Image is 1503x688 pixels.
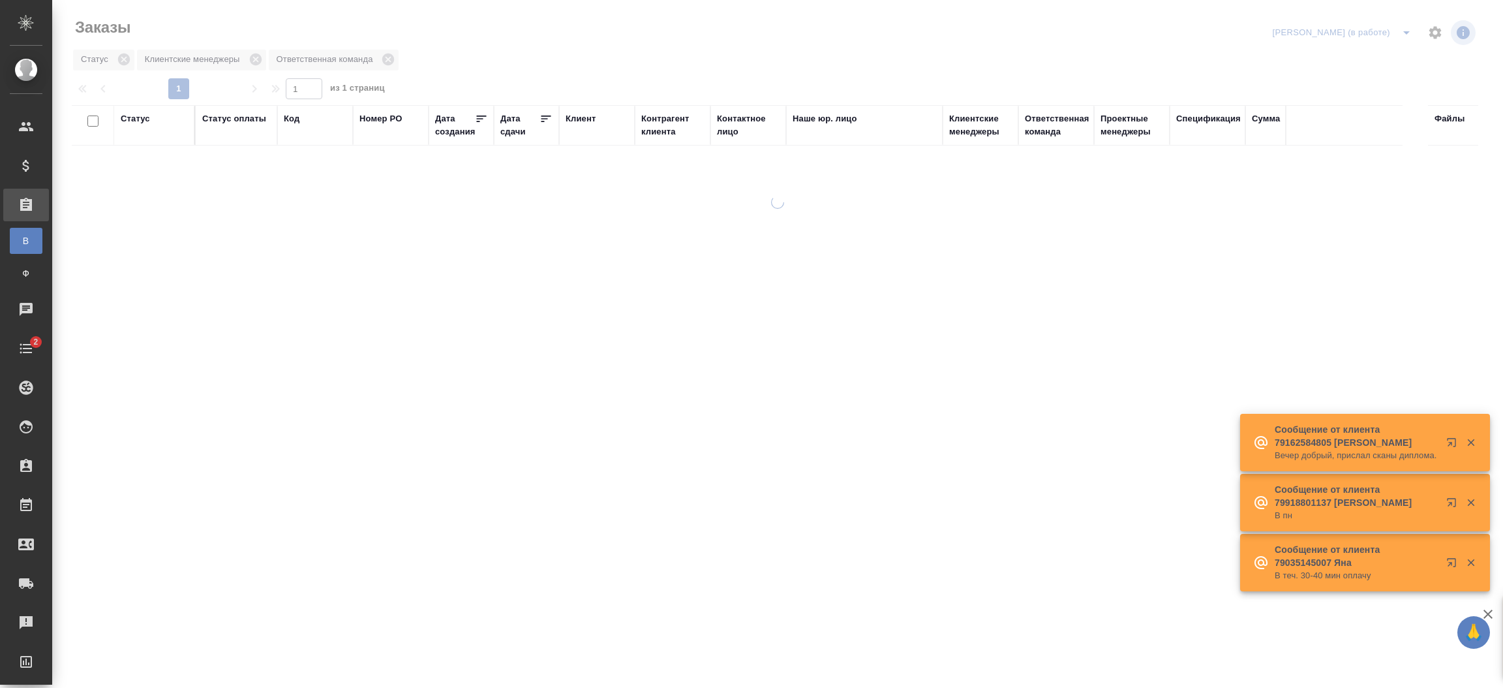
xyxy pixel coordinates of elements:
div: Статус [121,112,150,125]
div: Ответственная команда [1025,112,1089,138]
div: Клиент [566,112,596,125]
div: Код [284,112,299,125]
div: Контактное лицо [717,112,780,138]
a: Ф [10,260,42,287]
a: В [10,228,42,254]
div: Контрагент клиента [641,112,704,138]
div: Файлы [1435,112,1465,125]
button: Открыть в новой вкладке [1438,490,1470,521]
p: Вечер добрый, прислал сканы диплома. [1275,449,1438,462]
button: Закрыть [1457,437,1484,448]
div: Наше юр. лицо [793,112,857,125]
span: В [16,234,36,247]
button: Открыть в новой вкладке [1438,430,1470,461]
button: Закрыть [1457,497,1484,508]
span: 2 [25,336,46,349]
button: Открыть в новой вкладке [1438,550,1470,581]
div: Номер PO [359,112,402,125]
p: В теч. 30-40 мин оплачу [1275,569,1438,582]
div: Клиентские менеджеры [949,112,1012,138]
div: Проектные менеджеры [1101,112,1163,138]
div: Дата создания [435,112,475,138]
div: Дата сдачи [500,112,539,138]
div: Сумма [1252,112,1280,125]
a: 2 [3,332,49,365]
div: Статус оплаты [202,112,266,125]
div: Спецификация [1176,112,1241,125]
span: Ф [16,267,36,280]
button: Закрыть [1457,557,1484,569]
p: В пн [1275,509,1438,522]
p: Сообщение от клиента 79918801137 [PERSON_NAME] [1275,483,1438,509]
p: Сообщение от клиента 79162584805 [PERSON_NAME] [1275,423,1438,449]
p: Сообщение от клиента 79035145007 Яна [1275,543,1438,569]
